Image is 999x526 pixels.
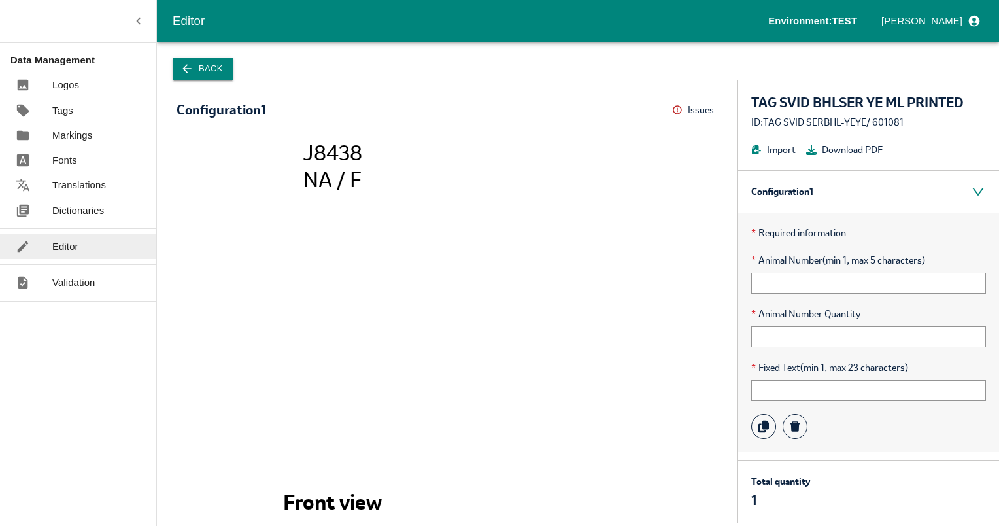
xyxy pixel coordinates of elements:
[52,239,78,254] p: Editor
[751,307,986,321] span: Animal Number Quantity
[751,94,986,112] div: TAG SVID BHLSER YE ML PRINTED
[751,360,986,375] span: Fixed Text (min 1, max 23 characters)
[751,253,986,268] span: Animal Number (min 1, max 5 characters)
[881,14,962,28] p: [PERSON_NAME]
[806,143,883,157] button: Download PDF
[52,78,79,92] p: Logos
[303,139,362,166] tspan: J8438
[751,491,810,510] p: 1
[10,53,156,67] p: Data Management
[52,153,77,167] p: Fonts
[751,143,796,157] button: Import
[283,488,382,516] tspan: Front view
[52,128,92,143] p: Markings
[751,474,810,489] p: Total quantity
[52,103,73,118] p: Tags
[52,275,95,290] p: Validation
[52,178,106,192] p: Translations
[173,11,768,31] div: Editor
[303,166,362,193] tspan: NA / F
[751,115,986,130] div: ID: TAG SVID SERBHL-YEYE / 601081
[672,100,718,120] button: Issues
[738,171,999,213] div: Configuration 1
[751,226,986,240] p: Required information
[173,58,233,80] button: Back
[768,14,857,28] p: Environment: TEST
[52,203,104,218] p: Dictionaries
[876,10,983,32] button: profile
[177,103,266,117] div: Configuration 1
